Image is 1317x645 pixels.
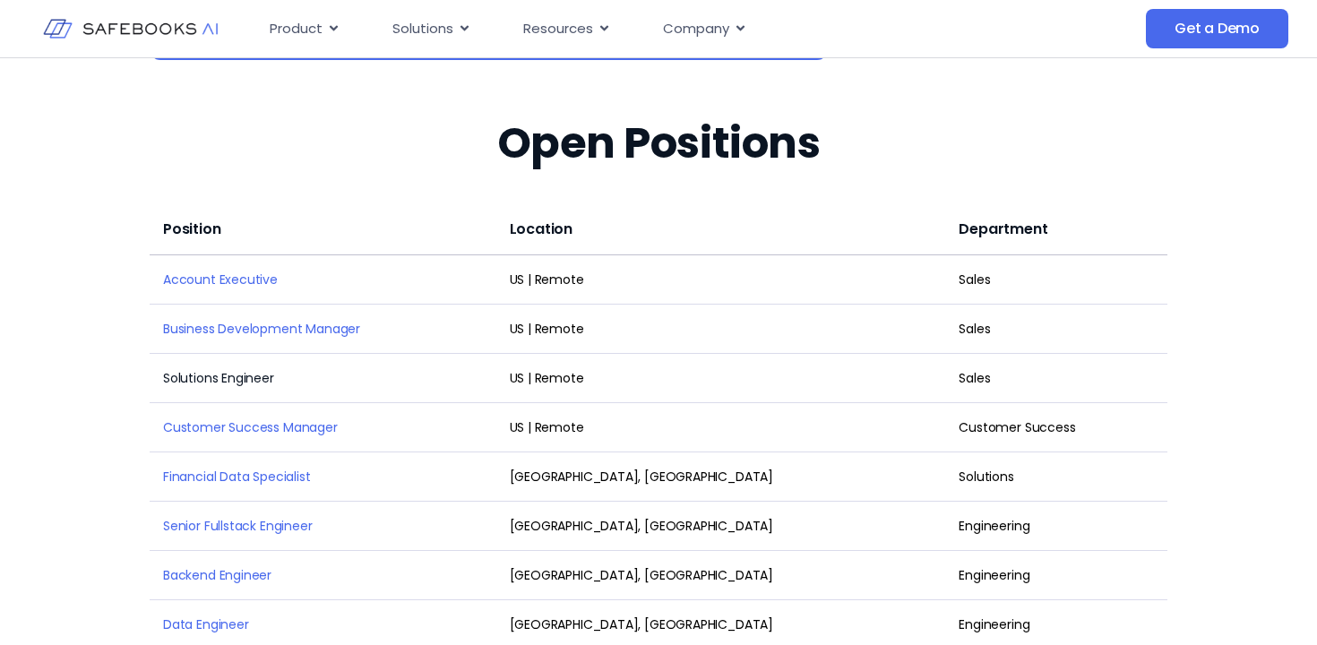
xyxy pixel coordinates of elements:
div: Solutions [959,470,1154,483]
a: Solutions Engineer [163,369,274,387]
div: US | Remote [510,372,933,384]
a: Account Executive [163,271,278,288]
span: Solutions [392,19,453,39]
div: Sales [959,372,1154,384]
a: Business Development Manager [163,320,360,338]
div: Engineering [959,618,1154,631]
a: Data Engineer [163,615,249,633]
a: Get a Demo [1146,9,1288,48]
a: Financial Data Specialist [163,468,311,486]
span: Company [663,19,729,39]
div: Sales [959,322,1154,335]
span: Resources [523,19,593,39]
span: Location [510,219,573,239]
h2: Open Positions [150,118,1167,168]
div: Engineering [959,569,1154,581]
a: Customer Success Manager [163,418,338,436]
div: Customer Success [959,421,1154,434]
span: Product [270,19,323,39]
span: Department [959,219,1047,239]
div: [GEOGRAPHIC_DATA], [GEOGRAPHIC_DATA] [510,569,933,581]
div: Engineering [959,520,1154,532]
span: Get a Demo [1175,20,1260,38]
div: [GEOGRAPHIC_DATA], [GEOGRAPHIC_DATA] [510,470,933,483]
a: Senior Fullstack Engineer [163,517,313,535]
div: Menu Toggle [255,12,1003,47]
div: [GEOGRAPHIC_DATA], [GEOGRAPHIC_DATA] [510,520,933,532]
nav: Menu [255,12,1003,47]
a: Backend Engineer [163,566,271,584]
div: US | Remote [510,273,933,286]
div: [GEOGRAPHIC_DATA], [GEOGRAPHIC_DATA] [510,618,933,631]
div: US | Remote [510,421,933,434]
div: Sales [959,273,1154,286]
span: Position [163,219,221,239]
div: US | Remote [510,322,933,335]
